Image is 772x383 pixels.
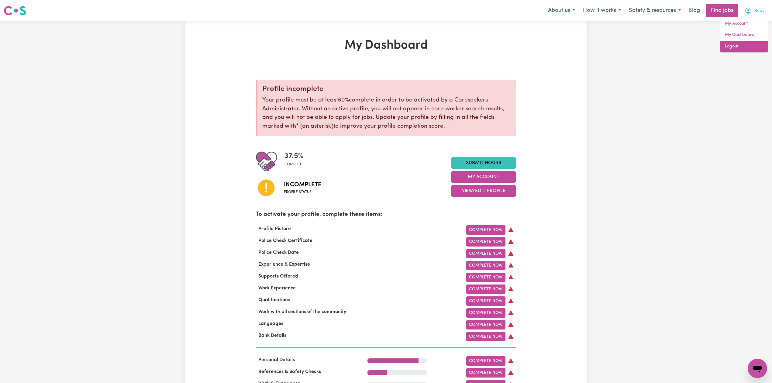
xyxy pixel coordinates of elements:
[466,237,505,247] a: Complete Now
[4,4,26,18] a: Careseekers logo
[451,185,516,197] button: View/Edit Profile
[256,38,516,53] h1: My Dashboard
[466,368,505,378] a: Complete Now
[284,180,321,189] span: Incomplete
[296,123,333,129] span: an asterisk
[256,210,516,219] p: To activate your profile, complete these items:
[256,250,301,255] span: Police Check Date
[720,18,768,29] a: My Account
[748,359,767,378] iframe: Button to launch messaging window
[256,238,315,243] span: Police Check Certificate
[256,226,293,231] span: Profile Picture
[625,4,685,17] button: Safety & resources
[338,97,349,103] u: 60%
[706,4,738,17] a: Find jobs
[451,171,516,183] button: My Account
[256,333,289,338] span: Bank Details
[466,225,505,235] a: Complete Now
[256,262,312,267] span: Experience & Expertise
[720,41,768,52] a: Logout
[466,249,505,258] a: Complete Now
[262,85,511,94] div: Profile incomplete
[544,4,579,17] button: About us
[466,308,505,318] a: Complete Now
[256,321,286,326] span: Languages
[466,332,505,341] a: Complete Now
[466,356,505,366] a: Complete Now
[284,151,304,162] span: 37.5 %
[256,309,349,314] span: Work with all sections of the community
[466,320,505,330] a: Complete Now
[256,298,292,302] span: Qualifications
[256,369,323,374] span: References & Safety Checks
[741,4,768,17] button: My Account
[256,274,301,279] span: Supports Offered
[466,273,505,282] a: Complete Now
[262,96,511,131] p: Your profile must be at least complete in order to be activated by a Careseekers Administrator. W...
[720,29,768,41] a: My Dashboard
[451,157,516,169] a: Submit Hours
[284,189,321,195] span: Profile status
[579,4,625,17] button: How it works
[466,261,505,270] a: Complete Now
[256,357,297,362] span: Personal Details
[284,151,308,172] div: Profile completeness: 37.5%
[284,162,304,167] span: complete
[466,296,505,306] a: Complete Now
[256,286,298,291] span: Work Experience
[720,18,768,53] div: My Account
[466,285,505,294] a: Complete Now
[754,8,764,14] span: Ruby
[685,4,704,17] a: Blog
[4,5,26,16] img: Careseekers logo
